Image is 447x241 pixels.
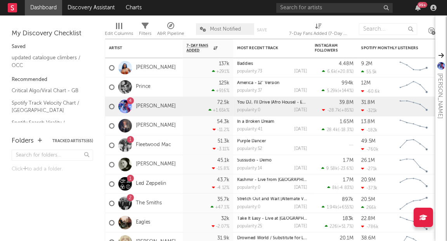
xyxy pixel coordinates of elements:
[218,139,229,144] div: 51.3k
[12,29,93,38] div: My Discovery Checklist
[237,62,253,66] a: Baddies
[105,29,133,38] div: Edit Columns
[396,136,431,155] svg: Chart title
[294,147,307,151] div: [DATE]
[237,186,260,190] div: popularity: 0
[343,177,353,182] div: 1.7M
[343,216,353,221] div: 183k
[136,181,166,187] a: Led Zeppelin
[361,139,376,144] div: 49.5M
[237,236,421,240] a: Drowned World / Substitute for Love - BT & [PERSON_NAME]'s Bucklodge Ashram New Edit
[322,69,353,74] div: ( )
[105,19,133,42] div: Edit Columns
[326,167,338,171] span: 9.58k
[139,19,151,42] div: Filters
[294,166,307,170] div: [DATE]
[289,19,347,42] div: 7-Day Fans Added (7-Day Fans Added)
[294,69,307,74] div: [DATE]
[187,43,211,53] span: 7-Day Fans Added
[341,81,353,86] div: 994k
[327,89,338,93] span: 5.29k
[219,61,229,66] div: 137k
[257,28,267,32] button: Save
[330,225,337,229] span: 226
[342,197,353,202] div: 897k
[237,217,447,221] a: Take It Easy - Live at [GEOGRAPHIC_DATA], [GEOGRAPHIC_DATA], [GEOGRAPHIC_DATA], 10/20-22/1976
[322,108,353,113] div: ( )
[396,155,431,174] svg: Chart title
[361,46,419,50] div: Spotify Monthly Listeners
[339,128,352,132] span: -18.3 %
[325,224,353,229] div: ( )
[343,158,353,163] div: 1.7M
[212,185,229,190] div: -4.12 %
[136,103,176,110] a: [PERSON_NAME]
[322,205,353,210] div: ( )
[338,225,352,229] span: +51.7 %
[339,89,352,93] span: +144 %
[212,166,229,171] div: -15.8 %
[237,224,262,229] div: popularity: 25
[361,89,380,94] div: -60.6k
[237,217,307,221] div: Take It Easy - Live at The Forum, Los Angeles, CA, 10/20-22/1976
[136,219,151,226] a: Eagles
[418,2,427,8] div: 99 +
[327,70,336,74] span: 6.6k
[136,161,176,168] a: [PERSON_NAME]
[361,147,378,152] div: -760k
[361,81,371,86] div: 12M
[139,29,151,38] div: Filters
[217,158,229,163] div: 45.1k
[237,89,262,93] div: popularity: 37
[217,100,229,105] div: 72.5k
[217,236,229,241] div: 31.9k
[237,197,307,201] div: Stretch Out and Wait [Alternate Vocal Version] - 2011 Remaster
[136,200,162,207] a: The Smiths
[327,128,338,132] span: 28.4k
[396,194,431,213] svg: Chart title
[237,158,272,163] a: Sussudio - Demo
[12,53,85,69] a: updated catalogue climbers / OCC
[294,186,307,190] div: [DATE]
[341,108,352,113] span: +85 %
[294,224,307,229] div: [DATE]
[212,69,229,74] div: +291 %
[327,205,338,210] span: 1.94k
[237,100,319,105] a: You DJ, I'll Drive (Afro House) - Extended
[237,205,260,209] div: popularity: 0
[322,88,353,93] div: ( )
[361,166,377,171] div: -271k
[211,224,229,229] div: -2.07 %
[361,119,375,124] div: 13.8M
[12,119,85,134] a: Spotify Search Virality / [GEOGRAPHIC_DATA]
[12,150,93,161] input: Search for folders...
[361,69,377,74] div: 55.5k
[332,186,337,190] span: 8k
[237,120,307,124] div: In a Broken Dream
[315,43,342,53] div: Instagram Followers
[237,139,266,143] a: Purple Dancer
[12,136,34,146] div: Folders
[237,158,307,163] div: Sussudio - Demo
[327,108,340,113] span: -28.7k
[237,197,363,201] a: Stretch Out and Wait [Alternate Vocal Version] - 2011 Remaster
[237,139,307,143] div: Purple Dancer
[12,42,93,52] div: Saved
[237,178,307,182] div: Kashmir - Live from Knebworth, 1979
[221,216,229,221] div: 32k
[211,88,229,93] div: +916 %
[237,147,262,151] div: popularity: 52
[294,89,307,93] div: [DATE]
[136,84,151,90] a: Prince
[361,158,375,163] div: 26.1M
[237,108,260,112] div: popularity: 0
[361,224,378,229] div: -786k
[361,186,378,191] div: -373k
[213,127,229,132] div: -11.2 %
[109,46,167,50] div: Artist
[361,61,372,66] div: 9.2M
[219,81,229,86] div: 125k
[337,70,352,74] span: +20.8 %
[321,166,353,171] div: ( )
[339,100,353,105] div: 39.8M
